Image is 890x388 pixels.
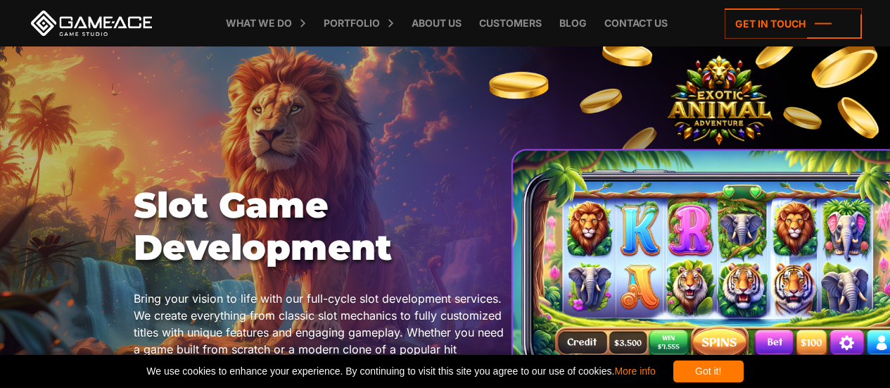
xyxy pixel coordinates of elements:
[614,365,655,377] a: More info
[146,361,655,382] span: We use cookies to enhance your experience. By continuing to visit this site you agree to our use ...
[725,8,862,39] a: Get in touch
[673,361,744,382] div: Got it!
[134,184,507,269] h1: Slot Game Development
